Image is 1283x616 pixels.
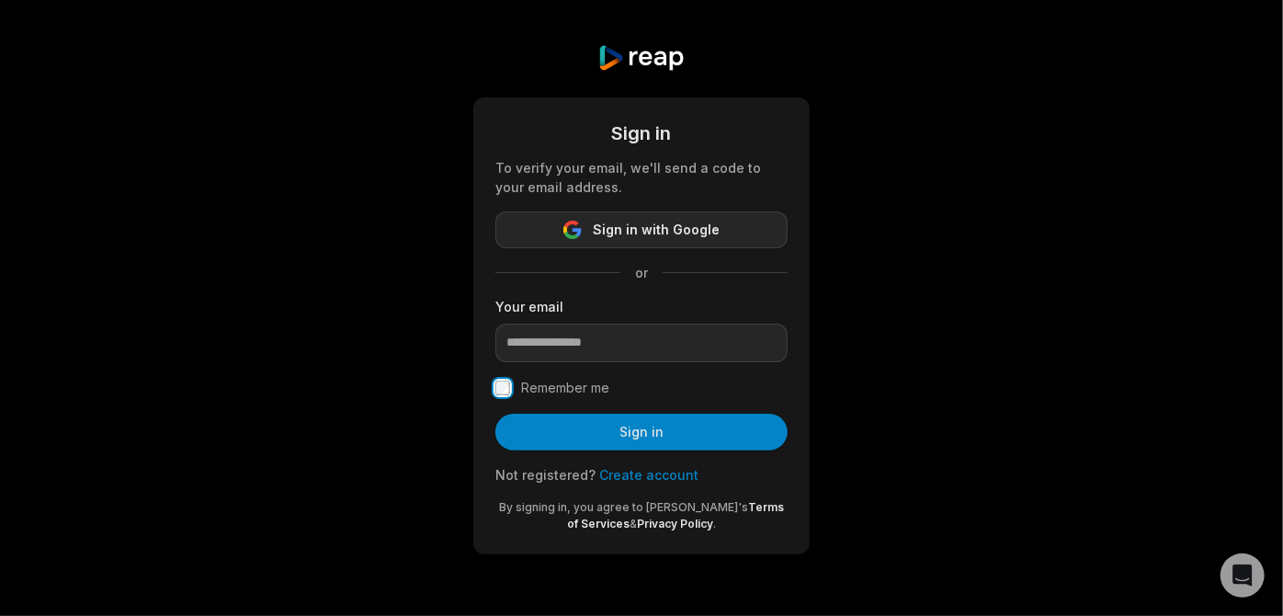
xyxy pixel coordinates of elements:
[1221,553,1265,598] div: Open Intercom Messenger
[499,500,748,514] span: By signing in, you agree to [PERSON_NAME]'s
[495,120,788,147] div: Sign in
[521,377,609,399] label: Remember me
[495,211,788,248] button: Sign in with Google
[495,297,788,316] label: Your email
[599,467,698,483] a: Create account
[495,158,788,197] div: To verify your email, we'll send a code to your email address.
[637,517,713,530] a: Privacy Policy
[495,414,788,451] button: Sign in
[597,44,685,72] img: reap
[630,517,637,530] span: &
[567,500,784,530] a: Terms of Services
[713,517,716,530] span: .
[495,467,596,483] span: Not registered?
[593,219,720,241] span: Sign in with Google
[620,263,663,282] span: or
